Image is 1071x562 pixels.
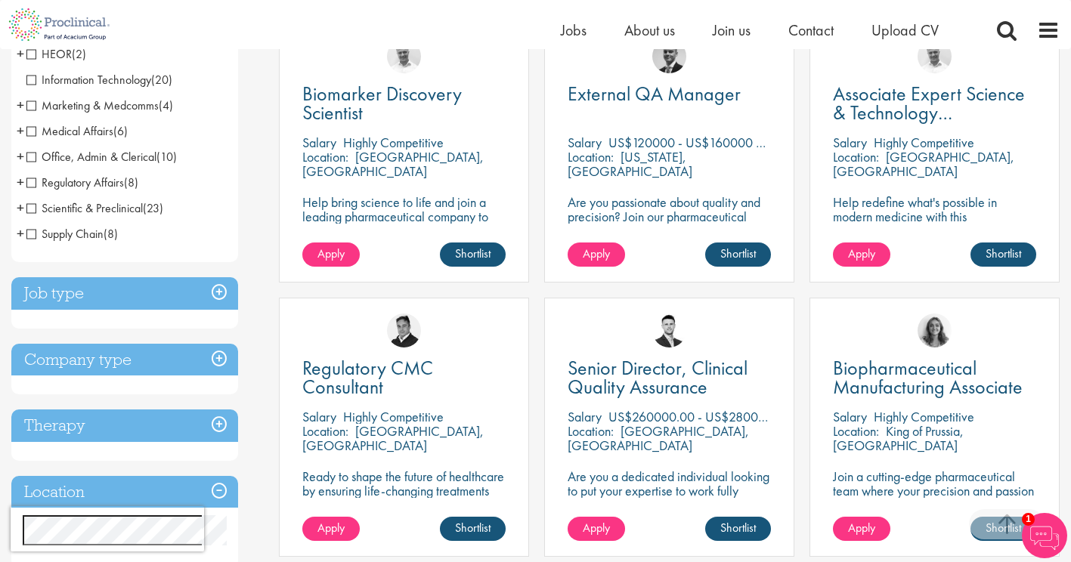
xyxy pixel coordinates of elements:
span: + [17,171,24,193]
p: Ready to shape the future of healthcare by ensuring life-changing treatments meet global regulato... [302,469,506,555]
span: External QA Manager [568,81,741,107]
span: Supply Chain [26,226,104,242]
p: [GEOGRAPHIC_DATA], [GEOGRAPHIC_DATA] [568,422,749,454]
span: Medical Affairs [26,123,113,139]
img: Joshua Bye [387,39,421,73]
a: Apply [833,242,890,267]
a: Regulatory CMC Consultant [302,359,506,397]
p: [GEOGRAPHIC_DATA], [GEOGRAPHIC_DATA] [302,422,484,454]
a: Apply [833,517,890,541]
a: Shortlist [440,242,506,267]
span: Location: [568,422,614,440]
span: Marketing & Medcomms [26,97,173,113]
span: Biomarker Discovery Scientist [302,81,462,125]
span: Location: [833,422,879,440]
h3: Job type [11,277,238,310]
span: Salary [568,408,602,425]
p: Join a cutting-edge pharmaceutical team where your precision and passion for quality will help sh... [833,469,1036,526]
span: + [17,119,24,142]
span: + [17,42,24,65]
p: Are you passionate about quality and precision? Join our pharmaceutical client and help ensure to... [568,195,771,267]
p: Are you a dedicated individual looking to put your expertise to work fully flexibly in a remote p... [568,469,771,541]
span: Salary [568,134,602,151]
p: Help bring science to life and join a leading pharmaceutical company to play a key role in delive... [302,195,506,267]
a: Upload CV [871,20,939,40]
span: Salary [302,408,336,425]
p: US$120000 - US$160000 per annum [608,134,810,151]
span: (10) [156,149,177,165]
span: Apply [848,245,875,261]
p: [GEOGRAPHIC_DATA], [GEOGRAPHIC_DATA] [302,148,484,180]
span: (2) [72,46,86,62]
h3: Location [11,476,238,508]
span: Regulatory Affairs [26,174,138,190]
p: [US_STATE], [GEOGRAPHIC_DATA] [568,148,692,180]
img: Joshua Bye [918,39,952,73]
span: Information Technology [26,72,172,88]
span: Location: [302,148,348,165]
span: Regulatory CMC Consultant [302,355,433,400]
span: Location: [302,422,348,440]
span: Apply [317,520,345,536]
p: Highly Competitive [874,134,974,151]
p: [GEOGRAPHIC_DATA], [GEOGRAPHIC_DATA] [833,148,1014,180]
a: Biomarker Discovery Scientist [302,85,506,122]
p: King of Prussia, [GEOGRAPHIC_DATA] [833,422,964,454]
p: Highly Competitive [343,408,444,425]
img: Alex Bill [652,39,686,73]
span: (4) [159,97,173,113]
p: Highly Competitive [874,408,974,425]
p: US$260000.00 - US$280000.00 per annum [608,408,849,425]
span: (8) [124,174,138,190]
a: Shortlist [705,242,771,267]
a: Biopharmaceutical Manufacturing Associate [833,359,1036,397]
span: Salary [833,134,867,151]
span: + [17,222,24,245]
span: Senior Director, Clinical Quality Assurance [568,355,748,400]
span: (20) [151,72,172,88]
span: Apply [583,245,610,261]
span: HEOR [26,46,86,62]
p: Highly Competitive [343,134,444,151]
a: Associate Expert Science & Technology ([MEDICAL_DATA]) [833,85,1036,122]
span: + [17,94,24,116]
div: Company type [11,344,238,376]
span: Information Technology [26,72,151,88]
span: Apply [583,520,610,536]
span: (8) [104,226,118,242]
span: Salary [833,408,867,425]
span: Medical Affairs [26,123,128,139]
img: Chatbot [1022,513,1067,558]
span: Associate Expert Science & Technology ([MEDICAL_DATA]) [833,81,1025,144]
img: Peter Duvall [387,313,421,347]
img: Jackie Cerchio [918,313,952,347]
a: Join us [713,20,751,40]
span: Regulatory Affairs [26,174,124,190]
span: + [17,196,24,219]
span: About us [624,20,675,40]
span: + [17,145,24,168]
span: Scientific & Preclinical [26,200,163,216]
span: Supply Chain [26,226,118,242]
span: Location: [833,148,879,165]
h3: Therapy [11,409,238,442]
span: Office, Admin & Clerical [26,149,177,165]
a: Contact [788,20,834,40]
a: Shortlist [705,517,771,541]
span: Biopharmaceutical Manufacturing Associate [833,355,1023,400]
a: Jobs [561,20,587,40]
span: Apply [848,520,875,536]
span: Apply [317,245,345,261]
a: Shortlist [970,242,1036,267]
a: Apply [302,517,360,541]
